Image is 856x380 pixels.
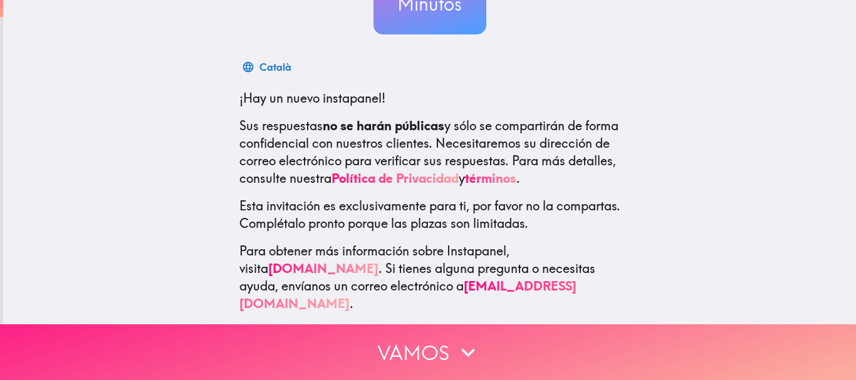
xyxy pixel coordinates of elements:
a: Política de Privacidad [331,170,459,186]
div: Català [259,58,291,76]
a: [EMAIL_ADDRESS][DOMAIN_NAME] [239,278,577,311]
p: Sus respuestas y sólo se compartirán de forma confidencial con nuestros clientes. Necesitaremos s... [239,117,620,187]
b: no se harán públicas [323,118,444,133]
span: ¡Hay un nuevo instapanel! [239,90,385,106]
a: términos [465,170,516,186]
button: Català [239,54,296,80]
p: Esta invitación es exclusivamente para ti, por favor no la compartas. Complétalo pronto porque la... [239,197,620,232]
a: [DOMAIN_NAME] [268,260,378,276]
p: Para obtener más información sobre Instapanel, visita . Si tienes alguna pregunta o necesitas ayu... [239,242,620,312]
